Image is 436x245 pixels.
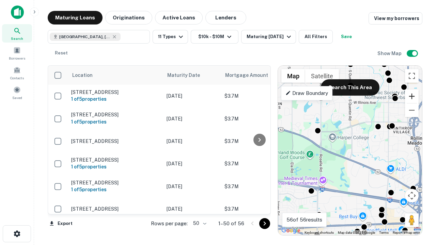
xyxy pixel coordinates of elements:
button: Show street map [281,69,305,83]
button: Maturing Loans [48,11,103,24]
p: $3.7M [224,205,293,213]
img: Google [280,226,302,235]
p: 56 of 56 results [286,216,322,224]
button: $10k - $10M [191,30,238,44]
span: Map data ©2025 Google [338,231,375,234]
button: Go to next page [259,218,270,229]
th: Location [68,66,163,85]
a: Contacts [2,64,32,82]
p: Rows per page: [151,219,188,228]
div: Maturing [DATE] [247,33,293,41]
p: [DATE] [167,92,218,100]
p: [STREET_ADDRESS] [71,112,160,118]
a: Search [2,24,32,43]
button: Active Loans [155,11,203,24]
th: Maturity Date [163,66,221,85]
button: Zoom out [405,103,419,117]
button: Show satellite imagery [305,69,339,83]
a: Borrowers [2,44,32,62]
p: $3.7M [224,115,293,122]
p: [DATE] [167,205,218,213]
span: [GEOGRAPHIC_DATA], [GEOGRAPHIC_DATA] [59,34,110,40]
span: Contacts [10,75,24,81]
div: 0 0 [278,66,422,235]
span: Maturity Date [167,71,209,79]
a: Saved [2,83,32,102]
p: [STREET_ADDRESS] [71,180,160,186]
button: 11 Types [153,30,188,44]
a: Open this area in Google Maps (opens a new window) [280,226,302,235]
img: capitalize-icon.png [11,5,24,19]
p: [STREET_ADDRESS] [71,89,160,95]
button: Keyboard shortcuts [305,230,334,235]
p: [STREET_ADDRESS] [71,157,160,163]
button: Maturing [DATE] [241,30,296,44]
p: [DATE] [167,115,218,122]
p: [DATE] [167,183,218,190]
button: Drag Pegman onto the map to open Street View [405,213,419,227]
h6: 1 of 5 properties [71,95,160,103]
h6: 1 of 5 properties [71,118,160,126]
th: Mortgage Amount [221,66,296,85]
p: [DATE] [167,160,218,167]
p: [STREET_ADDRESS] [71,138,160,144]
button: Toggle fullscreen view [405,69,419,83]
button: Originations [105,11,152,24]
button: Zoom in [405,89,419,103]
div: 50 [190,218,207,228]
button: Lenders [205,11,246,24]
a: Terms (opens in new tab) [379,231,389,234]
a: View my borrowers [369,12,422,24]
span: Location [72,71,93,79]
p: $3.7M [224,160,293,167]
button: Reset [50,46,72,60]
button: Search This Area [321,79,379,96]
p: 1–50 of 56 [218,219,244,228]
a: Report a map error [393,231,420,234]
p: Draw Boundary [285,89,328,97]
p: $3.7M [224,137,293,145]
button: Export [48,218,74,229]
button: Save your search to get updates of matches that match your search criteria. [336,30,357,44]
p: [DATE] [167,137,218,145]
span: Saved [12,95,22,100]
h6: Show Map [377,50,403,57]
p: $3.7M [224,92,293,100]
h6: 1 of 5 properties [71,163,160,170]
h6: 1 of 5 properties [71,186,160,193]
button: All Filters [299,30,333,44]
p: $3.7M [224,183,293,190]
p: [STREET_ADDRESS] [71,206,160,212]
span: Mortgage Amount [225,71,277,79]
span: Borrowers [9,55,25,61]
span: Search [11,36,23,41]
iframe: Chat Widget [402,169,436,201]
